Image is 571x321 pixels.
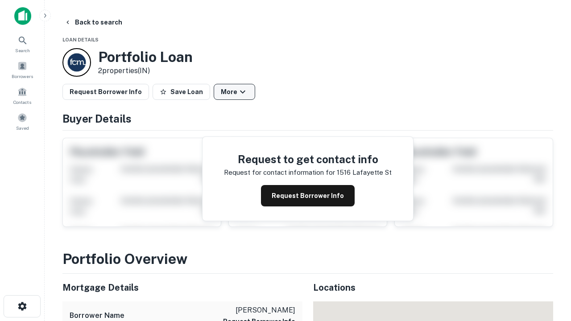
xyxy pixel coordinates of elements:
a: Borrowers [3,58,42,82]
h6: Borrower Name [70,310,124,321]
h5: Mortgage Details [62,281,302,294]
span: Search [15,47,30,54]
h4: Buyer Details [62,111,553,127]
iframe: Chat Widget [526,221,571,264]
h3: Portfolio Loan [98,49,193,66]
button: Save Loan [153,84,210,100]
span: Loan Details [62,37,99,42]
button: More [214,84,255,100]
button: Request Borrower Info [62,84,149,100]
a: Search [3,32,42,56]
p: 1516 lafayette st [337,167,392,178]
a: Contacts [3,83,42,107]
span: Saved [16,124,29,132]
h3: Portfolio Overview [62,248,553,270]
h5: Locations [313,281,553,294]
h4: Request to get contact info [224,151,392,167]
img: capitalize-icon.png [14,7,31,25]
span: Borrowers [12,73,33,80]
a: Saved [3,109,42,133]
p: [PERSON_NAME] [223,305,295,316]
p: Request for contact information for [224,167,335,178]
p: 2 properties (IN) [98,66,193,76]
button: Back to search [61,14,126,30]
button: Request Borrower Info [261,185,355,206]
span: Contacts [13,99,31,106]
